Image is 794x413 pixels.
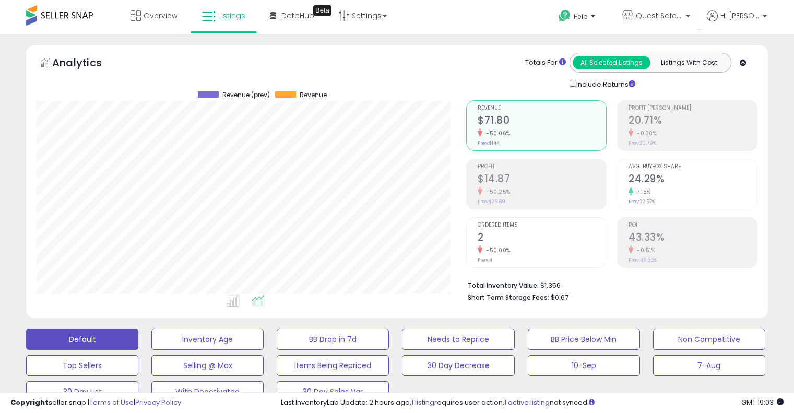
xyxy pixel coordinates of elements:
div: Tooltip anchor [313,5,331,16]
li: $1,356 [468,278,750,291]
div: seller snap | | [10,398,181,408]
span: Help [574,12,588,21]
span: Quest Safety Products [636,10,683,21]
button: Inventory Age [151,329,264,350]
h2: $71.80 [478,114,606,128]
small: Prev: 20.79% [629,140,656,146]
small: Prev: 4 [478,257,492,263]
button: 10-Sep [528,355,640,376]
button: 7-Aug [653,355,765,376]
span: Profit [PERSON_NAME] [629,105,757,111]
h5: Analytics [52,55,122,73]
button: All Selected Listings [573,56,650,69]
button: Items Being Repriced [277,355,389,376]
a: 1 active listing [504,397,550,407]
button: Listings With Cost [650,56,728,69]
span: 2025-08-13 19:03 GMT [741,397,784,407]
small: Prev: $29.89 [478,198,505,205]
i: Get Help [558,9,571,22]
span: Revenue (prev) [222,91,270,99]
small: -50.25% [482,188,511,196]
button: 30 Day List [26,381,138,402]
span: Listings [218,10,245,21]
h2: $14.87 [478,173,606,187]
span: $0.67 [551,292,568,302]
span: Revenue [478,105,606,111]
small: Prev: $144 [478,140,500,146]
strong: Copyright [10,397,49,407]
span: DataHub [281,10,314,21]
h2: 2 [478,231,606,245]
small: -50.06% [482,129,511,137]
a: Terms of Use [89,397,134,407]
a: Hi [PERSON_NAME] [707,10,767,34]
span: Ordered Items [478,222,606,228]
span: Avg. Buybox Share [629,164,757,170]
a: 1 listing [411,397,434,407]
small: Prev: 43.55% [629,257,657,263]
button: 30 Day Sales Var [277,381,389,402]
a: Help [550,2,606,34]
span: Profit [478,164,606,170]
b: Short Term Storage Fees: [468,293,549,302]
button: Default [26,329,138,350]
h2: 24.29% [629,173,757,187]
small: 7.15% [633,188,651,196]
small: -0.38% [633,129,657,137]
span: Revenue [300,91,327,99]
button: BB Drop in 7d [277,329,389,350]
button: Selling @ Max [151,355,264,376]
span: ROI [629,222,757,228]
small: -0.51% [633,246,655,254]
button: Non Competitive [653,329,765,350]
div: Totals For [525,58,566,68]
span: Hi [PERSON_NAME] [720,10,760,21]
div: Include Returns [562,78,648,90]
b: Total Inventory Value: [468,281,539,290]
h2: 20.71% [629,114,757,128]
button: With Deactivated [151,381,264,402]
span: Overview [144,10,177,21]
h2: 43.33% [629,231,757,245]
small: Prev: 22.67% [629,198,655,205]
div: Last InventoryLab Update: 2 hours ago, requires user action, not synced. [281,398,784,408]
button: Top Sellers [26,355,138,376]
button: BB Price Below Min [528,329,640,350]
a: Privacy Policy [135,397,181,407]
button: 30 Day Decrease [402,355,514,376]
small: -50.00% [482,246,511,254]
button: Needs to Reprice [402,329,514,350]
